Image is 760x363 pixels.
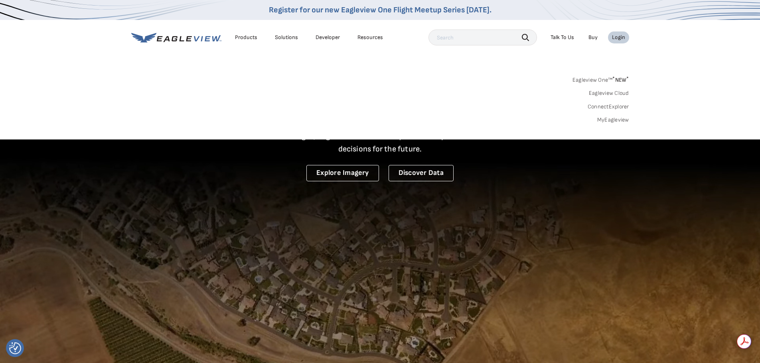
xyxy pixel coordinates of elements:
a: Eagleview Cloud [589,90,629,97]
a: Discover Data [389,165,454,181]
img: Revisit consent button [9,342,21,354]
a: Eagleview One™*NEW* [572,74,629,83]
div: Solutions [275,34,298,41]
div: Resources [357,34,383,41]
a: Explore Imagery [306,165,379,181]
button: Consent Preferences [9,342,21,354]
a: Developer [316,34,340,41]
span: NEW [612,77,629,83]
a: ConnectExplorer [588,103,629,110]
div: Login [612,34,625,41]
a: Register for our new Eagleview One Flight Meetup Series [DATE]. [269,5,492,15]
a: MyEagleview [597,116,629,124]
div: Talk To Us [551,34,574,41]
input: Search [428,29,537,45]
div: Products [235,34,257,41]
a: Buy [588,34,598,41]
